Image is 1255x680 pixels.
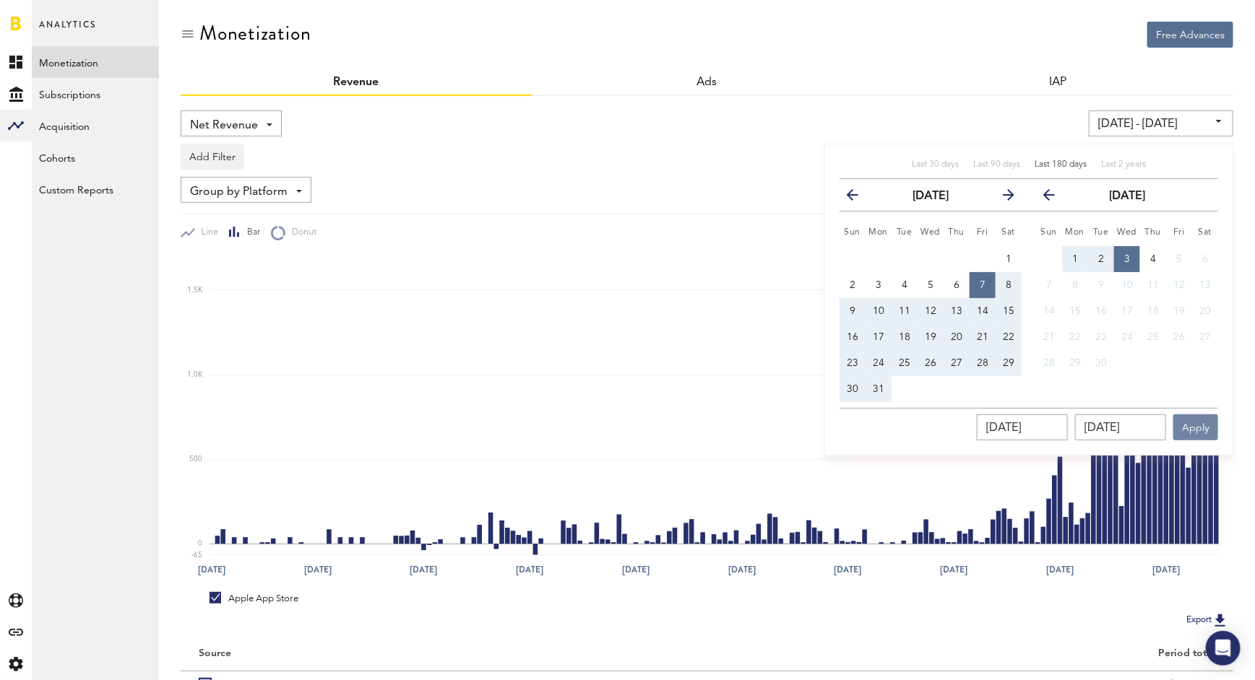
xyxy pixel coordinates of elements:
[1199,332,1211,342] span: 27
[899,358,910,368] span: 25
[1152,563,1180,576] text: [DATE]
[840,298,866,324] button: 9
[1062,272,1088,298] button: 8
[1147,306,1159,316] span: 18
[913,191,949,202] strong: [DATE]
[1041,228,1058,237] small: Sunday
[951,306,962,316] span: 13
[1124,254,1130,264] span: 3
[977,228,988,237] small: Friday
[840,324,866,350] button: 16
[190,113,258,138] span: Net Revenue
[1069,358,1081,368] span: 29
[622,563,650,576] text: [DATE]
[1098,280,1104,290] span: 9
[840,272,866,298] button: 2
[892,350,918,376] button: 25
[1046,280,1052,290] span: 7
[181,144,244,170] button: Add Filter
[980,280,986,290] span: 7
[977,414,1068,440] input: __/__/____
[873,332,884,342] span: 17
[940,563,967,576] text: [DATE]
[1182,611,1233,629] button: Export
[32,141,159,173] a: Cohorts
[241,227,260,239] span: Bar
[977,332,988,342] span: 21
[1075,414,1166,440] input: __/__/____
[1043,358,1055,368] span: 28
[1062,246,1088,272] button: 1
[899,306,910,316] span: 11
[333,77,379,88] a: Revenue
[970,350,996,376] button: 28
[866,350,892,376] button: 24
[847,332,858,342] span: 16
[1069,332,1081,342] span: 22
[944,272,970,298] button: 6
[1088,272,1114,298] button: 9
[1173,414,1218,440] button: Apply
[845,228,861,237] small: Sunday
[970,272,996,298] button: 7
[1147,280,1159,290] span: 11
[869,228,889,237] small: Monday
[847,358,858,368] span: 23
[1192,298,1218,324] button: 20
[1043,332,1055,342] span: 21
[996,246,1022,272] button: 1
[897,228,913,237] small: Tuesday
[187,287,203,294] text: 1.5K
[32,110,159,141] a: Acquisition
[1046,563,1074,576] text: [DATE]
[1199,306,1211,316] span: 20
[304,563,332,576] text: [DATE]
[840,376,866,402] button: 30
[850,280,855,290] span: 2
[996,324,1022,350] button: 22
[189,455,202,463] text: 500
[1173,306,1185,316] span: 19
[1036,350,1062,376] button: 28
[899,332,910,342] span: 18
[1088,246,1114,272] button: 2
[834,563,861,576] text: [DATE]
[996,298,1022,324] button: 15
[1066,228,1085,237] small: Monday
[954,280,959,290] span: 6
[1192,272,1218,298] button: 13
[198,541,202,548] text: 0
[1166,324,1192,350] button: 26
[1121,280,1133,290] span: 10
[925,332,936,342] span: 19
[1095,358,1107,368] span: 30
[970,298,996,324] button: 14
[873,358,884,368] span: 24
[1006,254,1012,264] span: 1
[1145,228,1162,237] small: Thursday
[198,563,225,576] text: [DATE]
[1166,298,1192,324] button: 19
[951,358,962,368] span: 27
[912,160,959,169] span: Last 30 days
[876,280,881,290] span: 3
[850,306,855,316] span: 9
[1002,228,1016,237] small: Saturday
[1114,298,1140,324] button: 17
[873,306,884,316] span: 10
[30,10,82,23] span: Support
[973,160,1020,169] span: Last 90 days
[187,371,203,378] text: 1.0K
[199,22,311,45] div: Monetization
[928,280,933,290] span: 5
[866,324,892,350] button: 17
[410,563,437,576] text: [DATE]
[918,350,944,376] button: 26
[918,324,944,350] button: 19
[1062,298,1088,324] button: 15
[892,324,918,350] button: 18
[1072,254,1078,264] span: 1
[32,173,159,205] a: Custom Reports
[195,227,218,239] span: Line
[1088,324,1114,350] button: 23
